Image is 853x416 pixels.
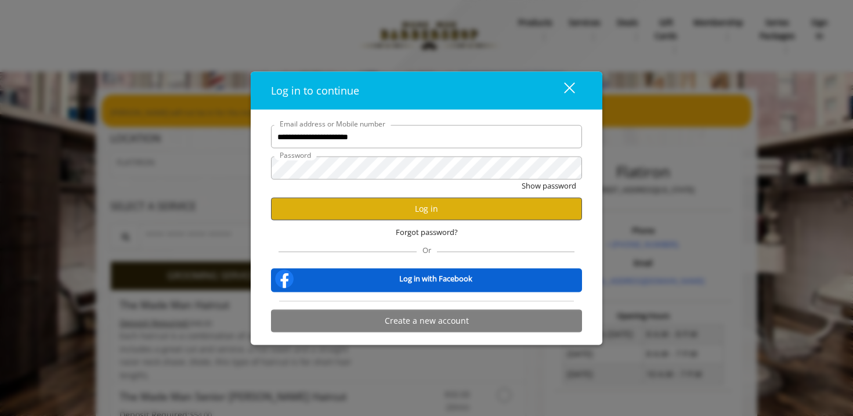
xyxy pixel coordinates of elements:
input: Password [271,157,582,180]
label: Password [274,150,317,161]
button: Log in [271,197,582,220]
div: close dialog [551,82,574,99]
input: Email address or Mobile number [271,125,582,149]
button: Show password [522,180,576,192]
img: facebook-logo [273,267,296,290]
span: Forgot password? [396,226,458,238]
span: Or [417,244,437,255]
label: Email address or Mobile number [274,118,391,129]
button: close dialog [543,78,582,102]
span: Log in to continue [271,84,359,97]
button: Create a new account [271,309,582,332]
b: Log in with Facebook [399,273,472,285]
